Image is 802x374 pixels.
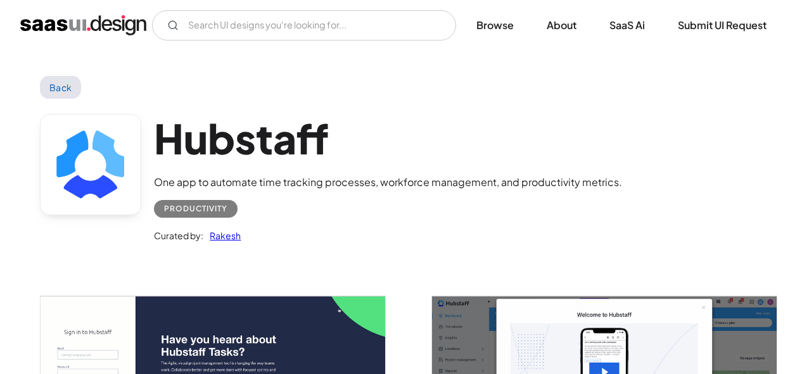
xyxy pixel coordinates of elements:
a: Rakesh [203,228,241,243]
a: About [531,11,592,39]
h1: Hubstaff [154,114,622,163]
form: Email Form [152,10,456,41]
a: Submit UI Request [663,11,782,39]
div: Productivity [164,201,227,216]
a: SaaS Ai [594,11,660,39]
a: Browse [461,11,529,39]
a: Back [40,76,81,99]
a: home [20,15,146,35]
div: Curated by: [154,228,203,243]
div: One app to automate time tracking processes, workforce management, and productivity metrics. [154,175,622,190]
input: Search UI designs you're looking for... [152,10,456,41]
